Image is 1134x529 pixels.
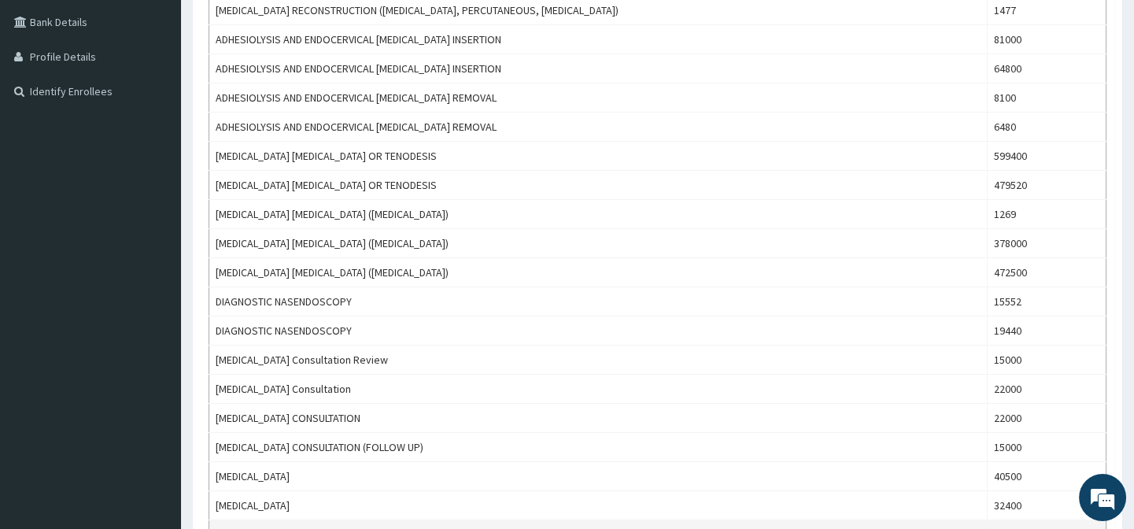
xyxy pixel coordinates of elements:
[91,162,217,321] span: We're online!
[209,54,988,83] td: ADHESIOLYSIS AND ENDOCERVICAL [MEDICAL_DATA] INSERTION
[209,375,988,404] td: [MEDICAL_DATA] Consultation
[987,433,1106,462] td: 15000
[987,171,1106,200] td: 479520
[987,346,1106,375] td: 15000
[209,433,988,462] td: [MEDICAL_DATA] CONSULTATION (FOLLOW UP)
[987,229,1106,258] td: 378000
[209,25,988,54] td: ADHESIOLYSIS AND ENDOCERVICAL [MEDICAL_DATA] INSERTION
[987,54,1106,83] td: 64800
[209,200,988,229] td: [MEDICAL_DATA] [MEDICAL_DATA] ([MEDICAL_DATA])
[29,79,64,118] img: d_794563401_company_1708531726252_794563401
[209,287,988,316] td: DIAGNOSTIC NASENDOSCOPY
[987,375,1106,404] td: 22000
[987,142,1106,171] td: 599400
[987,462,1106,491] td: 40500
[209,316,988,346] td: DIAGNOSTIC NASENDOSCOPY
[987,287,1106,316] td: 15552
[987,258,1106,287] td: 472500
[987,316,1106,346] td: 19440
[209,229,988,258] td: [MEDICAL_DATA] [MEDICAL_DATA] ([MEDICAL_DATA])
[209,346,988,375] td: [MEDICAL_DATA] Consultation Review
[209,142,988,171] td: [MEDICAL_DATA] [MEDICAL_DATA] OR TENODESIS
[987,25,1106,54] td: 81000
[209,113,988,142] td: ADHESIOLYSIS AND ENDOCERVICAL [MEDICAL_DATA] REMOVAL
[258,8,296,46] div: Minimize live chat window
[8,357,300,412] textarea: Type your message and hit 'Enter'
[987,404,1106,433] td: 22000
[209,404,988,433] td: [MEDICAL_DATA] CONSULTATION
[82,88,264,109] div: Chat with us now
[987,491,1106,520] td: 32400
[987,200,1106,229] td: 1269
[209,83,988,113] td: ADHESIOLYSIS AND ENDOCERVICAL [MEDICAL_DATA] REMOVAL
[209,171,988,200] td: [MEDICAL_DATA] [MEDICAL_DATA] OR TENODESIS
[987,113,1106,142] td: 6480
[209,258,988,287] td: [MEDICAL_DATA] [MEDICAL_DATA] ([MEDICAL_DATA])
[987,83,1106,113] td: 8100
[209,462,988,491] td: [MEDICAL_DATA]
[209,491,988,520] td: [MEDICAL_DATA]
